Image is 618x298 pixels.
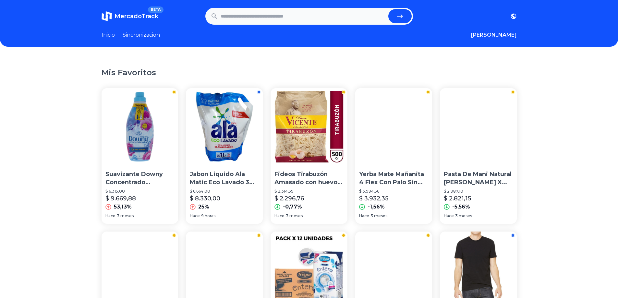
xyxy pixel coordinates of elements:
[283,203,302,211] p: -0,77%
[274,213,285,219] span: Hace
[117,213,134,219] span: 3 meses
[105,170,175,186] p: Suavizante Downy Concentrado [PERSON_NAME] en frasco 1 L
[355,88,432,165] img: Yerba Mate Mañanita 4 Flex Con Palo Sin Tacc 1kg
[286,213,303,219] span: 3 meses
[440,88,517,224] a: Pasta De Mani Natural Mani King X 485g Sin TaccPasta De Mani Natural [PERSON_NAME] X 485g Sin Tac...
[370,213,387,219] span: 3 meses
[201,213,215,219] span: 9 horas
[190,189,259,194] p: $ 6.664,00
[190,170,259,186] p: Jabon Liquido Ala Matic Eco Lavado 3 Litros
[105,189,175,194] p: $ 6.315,00
[102,67,517,78] h1: Mis Favoritos
[105,213,115,219] span: Hace
[102,88,178,224] a: Suavizante Downy Concentrado Brisa de verano en frasco 1 LSuavizante Downy Concentrado [PERSON_NA...
[114,203,132,211] p: 53,13%
[186,88,263,165] img: Jabon Liquido Ala Matic Eco Lavado 3 Litros
[471,31,517,39] button: [PERSON_NAME]
[274,170,344,186] p: Fideos Tirabuzón Amasado con huevo [PERSON_NAME] 500gr
[452,203,470,211] p: -5,56%
[123,31,160,39] a: Sincronizacion
[271,88,347,224] a: Fideos Tirabuzón Amasado con huevo Don Vicente 500grFideos Tirabuzón Amasado con huevo [PERSON_NA...
[115,13,158,20] span: MercadoTrack
[444,170,513,186] p: Pasta De Mani Natural [PERSON_NAME] X 485g Sin Tacc
[355,88,432,224] a: Yerba Mate Mañanita 4 Flex Con Palo Sin Tacc 1kgYerba Mate Mañanita 4 Flex Con Palo Sin Tacc 1kg$...
[444,189,513,194] p: $ 2.987,10
[274,189,344,194] p: $ 2.314,59
[148,6,163,13] span: BETA
[455,213,472,219] span: 3 meses
[274,194,304,203] p: $ 2.296,76
[102,11,112,21] img: MercadoTrack
[190,213,200,219] span: Hace
[359,213,369,219] span: Hace
[359,189,428,194] p: $ 3.994,56
[186,88,263,224] a: Jabon Liquido Ala Matic Eco Lavado 3 LitrosJabon Liquido Ala Matic Eco Lavado 3 Litros$ 6.664,00$...
[359,194,388,203] p: $ 3.932,35
[440,88,517,165] img: Pasta De Mani Natural Mani King X 485g Sin Tacc
[368,203,385,211] p: -1,56%
[102,31,115,39] a: Inicio
[105,194,136,203] p: $ 9.669,88
[359,170,428,186] p: Yerba Mate Mañanita 4 Flex Con Palo Sin Tacc 1kg
[190,194,220,203] p: $ 8.330,00
[102,11,158,21] a: MercadoTrackBETA
[271,88,347,165] img: Fideos Tirabuzón Amasado con huevo Don Vicente 500gr
[444,194,471,203] p: $ 2.821,15
[102,88,178,165] img: Suavizante Downy Concentrado Brisa de verano en frasco 1 L
[198,203,209,211] p: 25%
[444,213,454,219] span: Hace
